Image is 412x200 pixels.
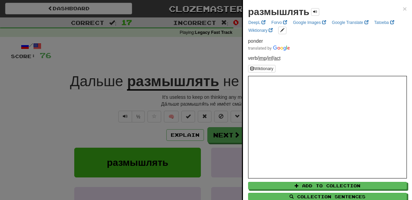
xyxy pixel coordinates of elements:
[246,27,275,34] a: Wiktionary
[274,55,281,61] abbr: Voice: Active or actor-focus voice
[403,5,407,13] span: ×
[269,19,289,26] a: Forvo
[268,55,273,61] abbr: VerbForm: Infinitive
[259,55,267,61] abbr: Aspect: Imperfect aspect
[259,55,268,61] span: /
[246,19,268,26] a: DeepL
[330,19,371,26] a: Google Translate
[248,182,407,189] button: Add to Collection
[248,65,275,72] button: Wiktionary
[268,55,274,61] span: /
[278,27,286,34] button: edit links
[403,5,407,12] button: Close
[291,19,328,26] a: Google Images
[248,45,290,51] img: Color short
[248,55,407,62] p: verb /
[372,19,396,26] a: Tatoeba
[248,6,309,17] strong: размышлять
[248,38,263,44] span: ponder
